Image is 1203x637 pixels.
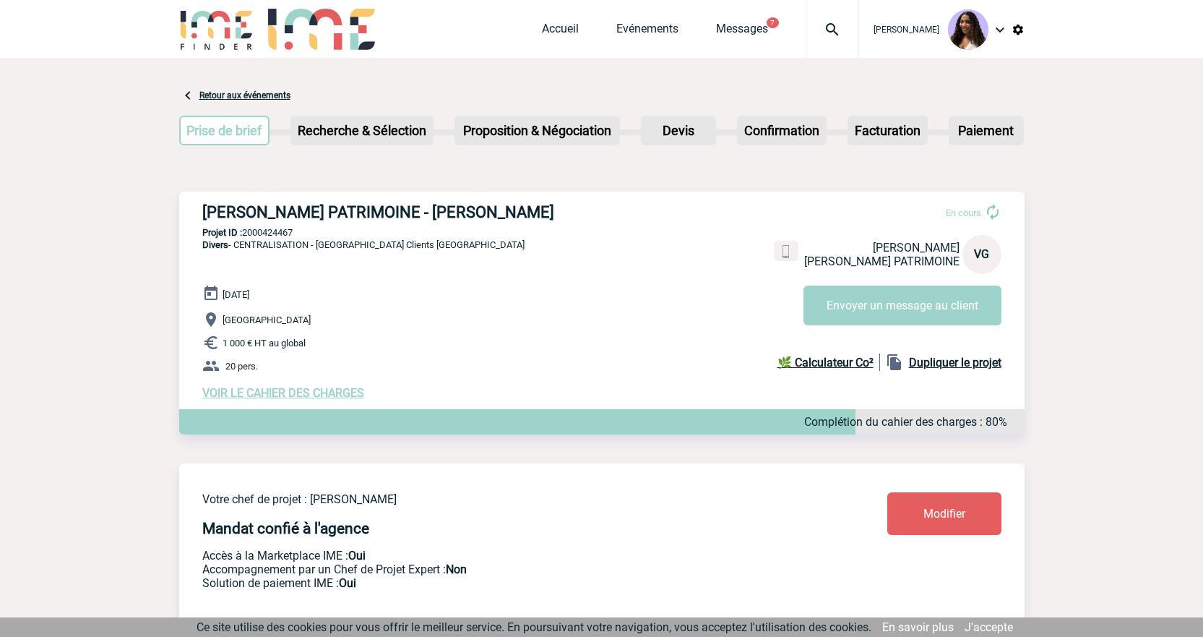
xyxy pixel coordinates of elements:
[202,563,802,576] p: Prestation payante
[202,203,636,221] h3: [PERSON_NAME] PATRIMOINE - [PERSON_NAME]
[179,9,254,50] img: IME-Finder
[202,492,802,506] p: Votre chef de projet : [PERSON_NAME]
[202,239,228,250] span: Divers
[804,255,960,268] span: [PERSON_NAME] PATRIMOINE
[181,117,269,144] p: Prise de brief
[202,549,802,563] p: Accès à la Marketplace IME :
[974,247,989,261] span: VG
[616,22,678,42] a: Evénements
[923,507,965,521] span: Modifier
[197,620,871,634] span: Ce site utilise des cookies pour vous offrir le meilleur service. En poursuivant votre navigation...
[456,117,618,144] p: Proposition & Négociation
[202,239,525,250] span: - CENTRALISATION - [GEOGRAPHIC_DATA] Clients [GEOGRAPHIC_DATA]
[849,117,926,144] p: Facturation
[882,620,954,634] a: En savoir plus
[948,9,988,50] img: 131234-0.jpg
[202,386,364,400] a: VOIR LE CAHIER DES CHARGES
[339,576,356,590] b: Oui
[738,117,825,144] p: Confirmation
[716,22,768,42] a: Messages
[446,563,467,576] b: Non
[874,25,939,35] span: [PERSON_NAME]
[965,620,1013,634] a: J'accepte
[348,549,366,563] b: Oui
[199,90,290,101] a: Retour aux événements
[179,227,1025,238] p: 2000424467
[946,208,981,218] span: En cours
[642,117,715,144] p: Devis
[873,241,960,255] span: [PERSON_NAME]
[202,576,802,590] p: Conformité aux process achat client, Prise en charge de la facturation, Mutualisation de plusieur...
[202,520,369,537] h4: Mandat confié à l'agence
[950,117,1022,144] p: Paiement
[767,17,779,28] button: 7
[223,315,311,325] span: [GEOGRAPHIC_DATA]
[223,289,249,300] span: [DATE]
[542,22,579,42] a: Accueil
[202,227,242,238] b: Projet ID :
[223,338,306,349] span: 1 000 € HT au global
[909,356,1001,369] b: Dupliquer le projet
[886,354,903,371] img: file_copy-black-24dp.png
[780,245,793,258] img: portable.png
[777,354,880,371] a: 🌿 Calculateur Co²
[777,356,874,369] b: 🌿 Calculateur Co²
[225,361,258,372] span: 20 pers.
[803,286,1001,325] button: Envoyer un message au client
[292,117,432,144] p: Recherche & Sélection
